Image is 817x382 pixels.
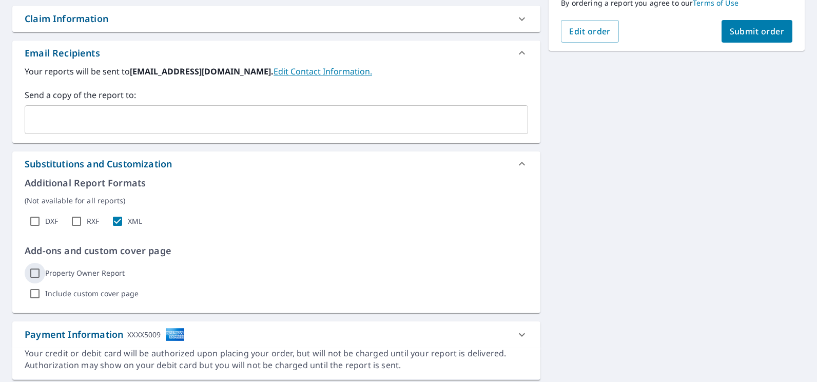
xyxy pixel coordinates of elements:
p: Additional Report Formats [25,176,528,190]
label: Send a copy of the report to: [25,89,528,101]
button: Submit order [722,20,793,43]
div: XXXX5009 [127,328,161,341]
label: DXF [45,217,58,226]
div: Your credit or debit card will be authorized upon placing your order, but will not be charged unt... [25,348,528,371]
label: Include custom cover page [45,289,139,298]
label: Property Owner Report [45,269,125,278]
label: RXF [87,217,99,226]
div: Email Recipients [25,46,100,60]
div: Substitutions and Customization [12,151,540,176]
label: XML [128,217,142,226]
span: Submit order [730,26,785,37]
b: [EMAIL_ADDRESS][DOMAIN_NAME]. [130,66,274,77]
div: Payment Information [25,328,185,341]
img: cardImage [165,328,185,341]
div: Claim Information [25,12,108,26]
p: (Not available for all reports) [25,195,528,206]
label: Your reports will be sent to [25,65,528,78]
a: EditContactInfo [274,66,372,77]
p: Add-ons and custom cover page [25,244,528,258]
div: Payment InformationXXXX5009cardImage [12,321,540,348]
div: Claim Information [12,6,540,32]
button: Edit order [561,20,619,43]
div: Substitutions and Customization [25,157,172,171]
span: Edit order [569,26,611,37]
div: Email Recipients [12,41,540,65]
